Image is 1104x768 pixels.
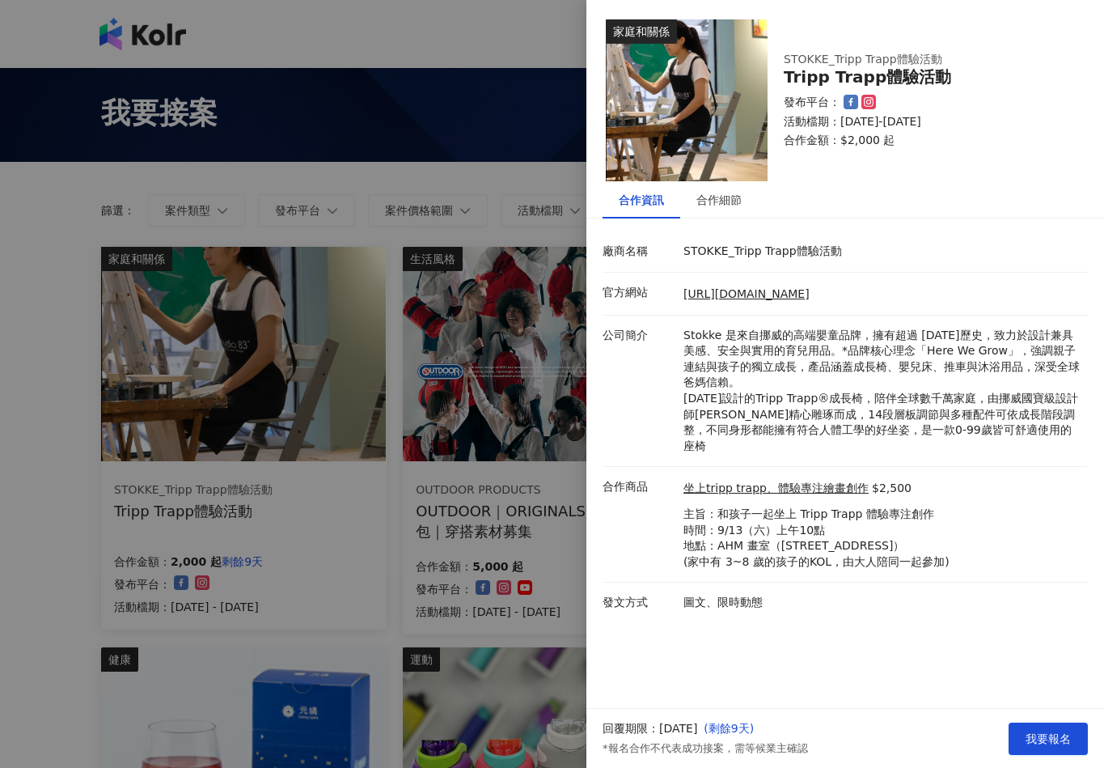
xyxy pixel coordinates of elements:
p: 回覆期限：[DATE] [603,721,697,737]
a: 坐上tripp trapp、體驗專注繪畫創作 [683,481,869,497]
p: STOKKE_Tripp Trapp體驗活動 [683,244,1080,260]
div: 合作資訊 [619,191,664,209]
a: [URL][DOMAIN_NAME] [683,287,810,300]
p: 活動檔期：[DATE]-[DATE] [784,114,1068,130]
span: 我要報名 [1026,732,1071,745]
p: 主旨：和孩子一起坐上 Tripp Trapp 體驗專注創作 時間：9/13（六）上午10點 地點：AHM 畫室（[STREET_ADDRESS]） (家中有 3~8 歲的孩子的KOL，由大人陪同... [683,507,950,570]
div: 家庭和關係 [606,19,677,44]
p: 廠商名稱 [603,244,675,260]
p: 官方網站 [603,285,675,301]
p: 發文方式 [603,595,675,611]
p: 發布平台： [784,95,840,111]
p: 合作商品 [603,479,675,495]
img: 坐上tripp trapp、體驗專注繪畫創作 [606,19,768,181]
p: ( 剩餘9天 ) [704,721,807,737]
div: STOKKE_Tripp Trapp體驗活動 [784,52,1043,68]
div: 合作細節 [696,191,742,209]
button: 我要報名 [1009,723,1088,755]
div: Tripp Trapp體驗活動 [784,68,1068,87]
p: *報名合作不代表成功接案，需等候業主確認 [603,741,808,756]
p: 公司簡介 [603,328,675,344]
p: 圖文、限時動態 [683,595,1080,611]
p: 合作金額： $2,000 起 [784,133,1068,149]
p: Stokke 是來自挪威的高端嬰童品牌，擁有超過 [DATE]歷史，致力於設計兼具美感、安全與實用的育兒用品。*品牌核心理念「Here We Grow」，強調親子連結與孩子的獨立成長，產品涵蓋成... [683,328,1080,455]
p: $2,500 [872,481,912,497]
